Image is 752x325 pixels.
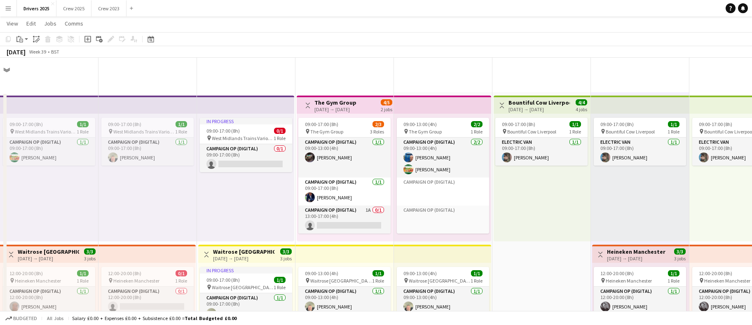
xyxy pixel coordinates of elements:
[3,287,95,315] app-card-role: Campaign Op (Digital)1/112:00-20:00 (8h)[PERSON_NAME]
[397,138,489,178] app-card-role: Campaign Op (Digital)2/209:00-13:00 (4h)[PERSON_NAME][PERSON_NAME]
[200,267,292,321] app-job-card: In progress09:00-17:00 (8h)1/1 Waitrose [GEOGRAPHIC_DATA]1 RoleCampaign Op (Digital)1/109:00-17:0...
[280,255,292,262] div: 3 jobs
[600,270,634,276] span: 12:00-20:00 (8h)
[569,121,581,127] span: 1/1
[212,284,274,290] span: Waitrose [GEOGRAPHIC_DATA]
[7,20,18,27] span: View
[72,315,237,321] div: Salary £0.00 + Expenses £0.00 + Subsistence £0.00 =
[298,287,391,315] app-card-role: Campaign Op (Digital)1/109:00-13:00 (4h)[PERSON_NAME]
[594,138,686,166] app-card-role: Electric Van1/109:00-17:00 (8h)[PERSON_NAME]
[274,128,286,134] span: 0/1
[298,267,391,315] app-job-card: 09:00-13:00 (4h)1/1 Waitrose [GEOGRAPHIC_DATA]1 RoleCampaign Op (Digital)1/109:00-13:00 (4h)[PERS...
[372,270,384,276] span: 1/1
[23,18,39,29] a: Edit
[507,129,556,135] span: Bountiful Cow Liverpool
[3,138,95,166] app-card-role: Campaign Op (Digital)1/109:00-17:00 (8h)[PERSON_NAME]
[101,138,194,166] app-card-role: Campaign Op (Digital)1/109:00-17:00 (8h)[PERSON_NAME]
[495,118,588,166] div: 09:00-17:00 (8h)1/1 Bountiful Cow Liverpool1 RoleElectric Van1/109:00-17:00 (8h)[PERSON_NAME]
[77,270,89,276] span: 1/1
[200,118,292,124] div: In progress
[495,138,588,166] app-card-role: Electric Van1/109:00-17:00 (8h)[PERSON_NAME]
[699,270,732,276] span: 12:00-20:00 (8h)
[77,121,89,127] span: 1/1
[7,48,26,56] div: [DATE]
[185,315,237,321] span: Total Budgeted £0.00
[508,99,570,106] h3: Bountiful Cow Liverpool
[403,270,437,276] span: 09:00-13:00 (4h)
[594,267,686,315] div: 12:00-20:00 (8h)1/1 Heineken Manchester1 RoleCampaign Op (Digital)1/112:00-20:00 (8h)[PERSON_NAME]
[91,0,127,16] button: Crew 2023
[3,267,95,315] div: 12:00-20:00 (8h)1/1 Heineken Manchester1 RoleCampaign Op (Digital)1/112:00-20:00 (8h)[PERSON_NAME]
[668,270,679,276] span: 1/1
[314,106,356,112] div: [DATE] → [DATE]
[298,118,391,234] app-job-card: 09:00-17:00 (8h)2/3 The Gym Group3 RolesCampaign Op (Digital)1/109:00-13:00 (4h)[PERSON_NAME]Camp...
[471,121,483,127] span: 2/2
[56,0,91,16] button: Crew 2025
[370,129,384,135] span: 3 Roles
[26,20,36,27] span: Edit
[84,248,96,255] span: 3/3
[108,270,141,276] span: 12:00-20:00 (8h)
[471,129,483,135] span: 1 Role
[305,270,338,276] span: 09:00-13:00 (4h)
[594,287,686,315] app-card-role: Campaign Op (Digital)1/112:00-20:00 (8h)[PERSON_NAME]
[200,144,292,172] app-card-role: Campaign Op (Digital)0/109:00-17:00 (8h)
[206,128,240,134] span: 09:00-17:00 (8h)
[65,20,83,27] span: Comms
[606,278,652,284] span: Heineken Manchester
[212,135,274,141] span: West Midlands Trains Various Locations
[607,248,665,255] h3: Heineken Manchester
[298,206,391,234] app-card-role: Campaign Op (Digital)1A0/113:00-17:00 (4h)
[175,129,187,135] span: 1 Role
[206,277,240,283] span: 09:00-17:00 (8h)
[13,316,37,321] span: Budgeted
[77,278,89,284] span: 1 Role
[44,20,56,27] span: Jobs
[101,118,194,166] div: 09:00-17:00 (8h)1/1 West Midlands Trains Various Locations1 RoleCampaign Op (Digital)1/109:00-17:...
[607,255,665,262] div: [DATE] → [DATE]
[3,18,21,29] a: View
[17,0,56,16] button: Drivers 2025
[61,18,87,29] a: Comms
[9,121,43,127] span: 09:00-17:00 (8h)
[113,278,159,284] span: Heineken Manchester
[200,293,292,321] app-card-role: Campaign Op (Digital)1/109:00-17:00 (8h)[PERSON_NAME]
[576,105,587,112] div: 4 jobs
[280,248,292,255] span: 3/3
[397,118,489,234] app-job-card: 09:00-13:00 (4h)2/2 The Gym Group1 RoleCampaign Op (Digital)2/209:00-13:00 (4h)[PERSON_NAME][PERS...
[314,99,356,106] h3: The Gym Group
[381,99,392,105] span: 4/5
[594,118,686,166] app-job-card: 09:00-17:00 (8h)1/1 Bountiful Cow Liverpool1 RoleElectric Van1/109:00-17:00 (8h)[PERSON_NAME]
[101,267,194,315] app-job-card: 12:00-20:00 (8h)0/1 Heineken Manchester1 RoleCampaign Op (Digital)0/112:00-20:00 (8h)
[274,135,286,141] span: 1 Role
[200,267,292,274] div: In progress
[569,129,581,135] span: 1 Role
[674,248,686,255] span: 3/3
[409,278,471,284] span: Waitrose [GEOGRAPHIC_DATA]
[4,314,38,323] button: Budgeted
[51,49,59,55] div: BST
[397,287,489,315] app-card-role: Campaign Op (Digital)1/109:00-13:00 (4h)[PERSON_NAME]
[3,118,95,166] app-job-card: 09:00-17:00 (8h)1/1 West Midlands Trains Various Locations1 RoleCampaign Op (Digital)1/109:00-17:...
[397,267,489,315] app-job-card: 09:00-13:00 (4h)1/1 Waitrose [GEOGRAPHIC_DATA]1 RoleCampaign Op (Digital)1/109:00-13:00 (4h)[PERS...
[176,121,187,127] span: 1/1
[471,270,483,276] span: 1/1
[15,278,61,284] span: Heineken Manchester
[298,138,391,178] app-card-role: Campaign Op (Digital)1/109:00-13:00 (4h)[PERSON_NAME]
[101,287,194,315] app-card-role: Campaign Op (Digital)0/112:00-20:00 (8h)
[403,121,437,127] span: 09:00-13:00 (4h)
[274,277,286,283] span: 1/1
[310,278,372,284] span: Waitrose [GEOGRAPHIC_DATA]
[699,121,732,127] span: 09:00-17:00 (8h)
[471,278,483,284] span: 1 Role
[409,129,442,135] span: The Gym Group
[274,284,286,290] span: 1 Role
[213,248,274,255] h3: Waitrose [GEOGRAPHIC_DATA]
